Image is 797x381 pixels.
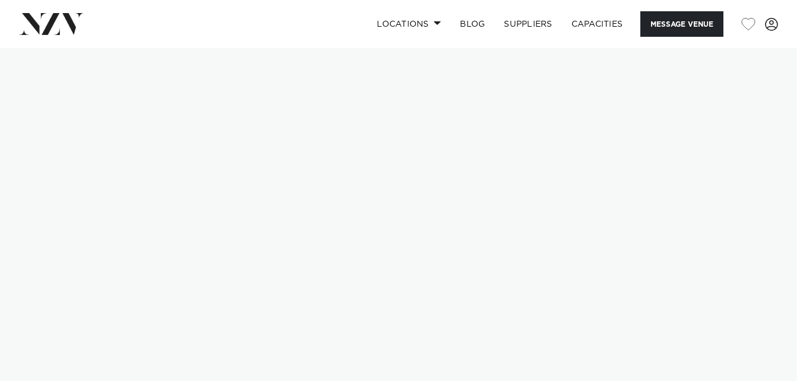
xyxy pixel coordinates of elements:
a: Locations [367,11,450,37]
a: BLOG [450,11,494,37]
a: Capacities [562,11,633,37]
a: SUPPLIERS [494,11,561,37]
button: Message Venue [640,11,723,37]
img: nzv-logo.png [19,13,84,34]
